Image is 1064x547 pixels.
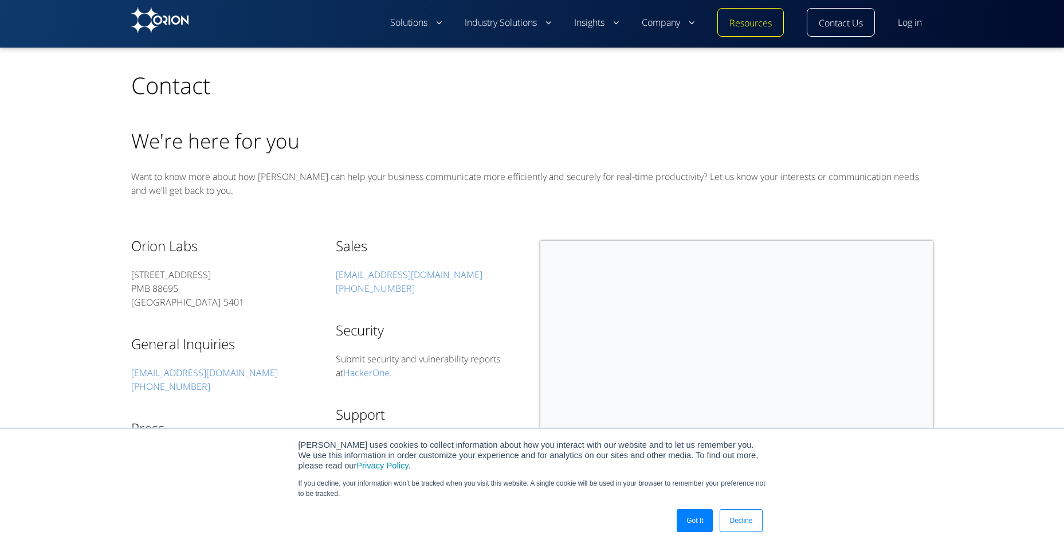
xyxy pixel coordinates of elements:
[729,17,772,30] a: Resources
[131,53,210,100] h1: Contact
[465,16,551,30] a: Industry Solutions
[336,322,523,338] h3: Security
[131,268,319,309] p: [STREET_ADDRESS] PMB 88695 [GEOGRAPHIC_DATA]-5401
[720,509,762,532] a: Decline
[131,380,210,393] a: [PHONE_NUMBER]
[642,16,694,30] a: Company
[131,128,933,153] h2: We're here for you
[336,352,523,380] p: Submit security and vulnerability reports at .
[819,17,863,30] a: Contact Us
[390,16,442,30] a: Solutions
[336,237,523,254] h3: Sales
[574,16,619,30] a: Insights
[336,406,523,423] h3: Support
[131,366,278,380] a: [EMAIL_ADDRESS][DOMAIN_NAME]
[131,237,319,254] h3: Orion Labs
[131,7,189,33] img: Orion
[356,461,408,470] a: Privacy Policy
[131,420,319,436] h3: Press
[336,268,482,282] a: [EMAIL_ADDRESS][DOMAIN_NAME]
[299,478,766,499] p: If you decline, your information won’t be tracked when you visit this website. A single cookie wi...
[343,366,390,380] a: HackerOne
[898,16,922,30] a: Log in
[131,170,933,197] p: Want to know more about how [PERSON_NAME] can help your business communicate more efficiently and...
[299,440,759,470] span: [PERSON_NAME] uses cookies to collect information about how you interact with our website and to ...
[131,335,319,352] h3: General Inquiries
[336,282,415,295] a: [PHONE_NUMBER]
[677,509,713,532] a: Got It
